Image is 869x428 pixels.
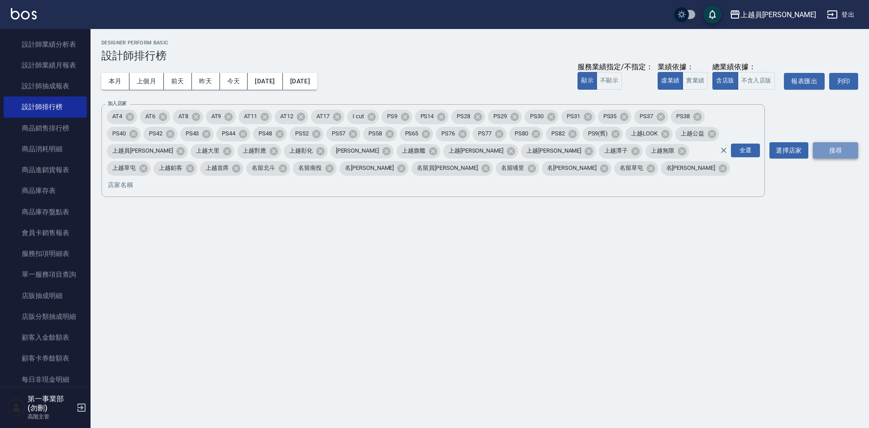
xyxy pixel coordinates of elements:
[731,144,760,158] div: 全選
[542,164,602,173] span: 名[PERSON_NAME]
[525,112,549,121] span: PS30
[246,164,281,173] span: 名留北斗
[738,72,775,90] button: 不含入店販
[4,327,87,348] a: 顧客入金餘額表
[105,177,735,193] input: 店家名稱
[473,129,497,138] span: PS77
[671,112,695,121] span: PS38
[4,34,87,55] a: 設計師業績分析表
[4,369,87,390] a: 每日非現金明細
[4,118,87,139] a: 商品銷售排行榜
[173,112,194,121] span: AT8
[191,144,234,159] div: 上越大里
[107,112,128,121] span: AT4
[4,55,87,76] a: 設計師業績月報表
[4,96,87,117] a: 設計師排行榜
[206,112,227,121] span: AT9
[28,394,74,413] h5: 第一事業部 (勿刪)
[784,73,825,90] a: 報表匯出
[583,127,623,141] div: PS9(舊)
[488,110,522,124] div: PS29
[496,164,530,173] span: 名留埔里
[542,161,611,176] div: 名[PERSON_NAME]
[561,112,586,121] span: PS31
[164,73,192,90] button: 前天
[436,129,460,138] span: PS76
[400,127,434,141] div: PS65
[107,127,141,141] div: PS40
[578,63,653,72] div: 服務業績指定/不指定：
[180,129,205,138] span: PS43
[4,264,87,285] a: 單一服務項目查詢
[28,413,74,421] p: 高階主管
[396,146,431,155] span: 上越旗艦
[237,146,272,155] span: 上越對應
[173,110,203,124] div: AT8
[311,110,344,124] div: AT17
[326,129,351,138] span: PS57
[330,146,384,155] span: [PERSON_NAME]
[284,144,328,159] div: 上越彰化
[129,73,164,90] button: 上個月
[143,129,168,138] span: PS42
[703,5,721,24] button: save
[546,127,580,141] div: PS82
[239,110,272,124] div: AT11
[275,112,299,121] span: AT12
[645,146,680,155] span: 上越無限
[400,129,424,138] span: PS65
[290,127,324,141] div: PS52
[509,129,534,138] span: PS80
[275,110,308,124] div: AT12
[443,144,518,159] div: 上越[PERSON_NAME]
[311,112,335,121] span: AT17
[248,73,282,90] button: [DATE]
[363,129,387,138] span: PS58
[546,129,570,138] span: PS82
[671,110,705,124] div: PS38
[153,161,197,176] div: 上越鉑客
[488,112,512,121] span: PS29
[599,146,633,155] span: 上越潭子
[729,142,762,159] button: Open
[4,180,87,201] a: 商品庫存表
[330,144,394,159] div: [PERSON_NAME]
[239,112,263,121] span: AT11
[625,129,663,138] span: 上越LOOK
[101,49,858,62] h3: 設計師排行榜
[237,144,281,159] div: 上越對應
[598,112,622,121] span: PS35
[339,164,399,173] span: 名[PERSON_NAME]
[578,72,597,90] button: 顯示
[363,127,397,141] div: PS58
[614,161,658,176] div: 名留草屯
[107,164,141,173] span: 上越草屯
[293,164,327,173] span: 名留南投
[717,144,730,157] button: Clear
[661,161,730,176] div: 名[PERSON_NAME]
[451,112,476,121] span: PS28
[521,144,596,159] div: 上越[PERSON_NAME]
[140,110,170,124] div: AT6
[107,129,131,138] span: PS40
[813,142,858,159] button: 搜尋
[829,73,858,90] button: 列印
[451,110,485,124] div: PS28
[290,129,314,138] span: PS52
[769,142,808,159] button: 選擇店家
[411,161,492,176] div: 名留員[PERSON_NAME]
[253,129,277,138] span: PS48
[583,129,614,138] span: PS9(舊)
[614,164,649,173] span: 名留草屯
[645,144,689,159] div: 上越無限
[661,164,721,173] span: 名[PERSON_NAME]
[7,399,25,417] img: Person
[712,72,738,90] button: 含店販
[4,306,87,327] a: 店販分類抽成明細
[200,161,244,176] div: 上越首席
[411,164,483,173] span: 名留員[PERSON_NAME]
[561,110,595,124] div: PS31
[4,285,87,306] a: 店販抽成明細
[107,110,137,124] div: AT4
[253,127,287,141] div: PS48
